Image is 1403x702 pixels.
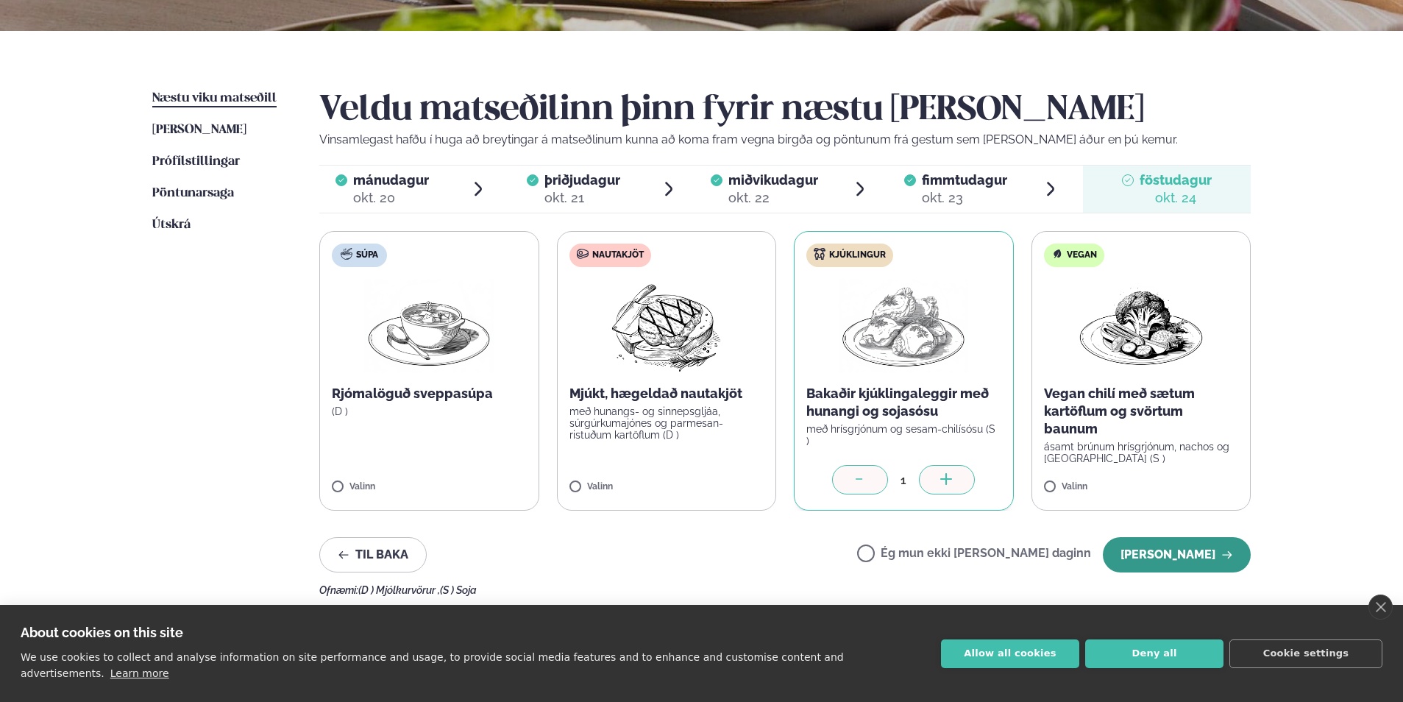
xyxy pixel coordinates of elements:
span: Pöntunarsaga [152,187,234,199]
img: Vegan.svg [1051,248,1063,260]
span: Kjúklingur [829,249,886,261]
button: Cookie settings [1229,639,1382,668]
img: Chicken-thighs.png [839,279,968,373]
div: 1 [888,472,919,489]
p: ásamt brúnum hrísgrjónum, nachos og [GEOGRAPHIC_DATA] (S ) [1044,441,1239,464]
a: [PERSON_NAME] [152,121,246,139]
div: okt. 24 [1140,189,1212,207]
p: Vinsamlegast hafðu í huga að breytingar á matseðlinum kunna að koma fram vegna birgða og pöntunum... [319,131,1251,149]
p: Bakaðir kjúklingaleggir með hunangi og sojasósu [806,385,1001,420]
span: mánudagur [353,172,429,188]
p: með hunangs- og sinnepsgljáa, súrgúrkumajónes og parmesan-ristuðum kartöflum (D ) [569,405,764,441]
img: Vegan.png [1076,279,1206,373]
span: föstudagur [1140,172,1212,188]
div: okt. 21 [544,189,620,207]
span: Súpa [356,249,378,261]
p: með hrísgrjónum og sesam-chilísósu (S ) [806,423,1001,447]
div: Ofnæmi: [319,584,1251,596]
button: Allow all cookies [941,639,1079,668]
span: fimmtudagur [922,172,1007,188]
span: [PERSON_NAME] [152,124,246,136]
button: Til baka [319,537,427,572]
img: soup.svg [341,248,352,260]
span: þriðjudagur [544,172,620,188]
div: okt. 23 [922,189,1007,207]
h2: Veldu matseðilinn þinn fyrir næstu [PERSON_NAME] [319,90,1251,131]
p: (D ) [332,405,527,417]
a: Næstu viku matseðill [152,90,277,107]
span: Næstu viku matseðill [152,92,277,104]
p: Vegan chilí með sætum kartöflum og svörtum baunum [1044,385,1239,438]
a: close [1368,595,1393,620]
p: Mjúkt, hægeldað nautakjöt [569,385,764,403]
span: miðvikudagur [728,172,818,188]
span: Prófílstillingar [152,155,240,168]
span: Nautakjöt [592,249,644,261]
img: Soup.png [364,279,494,373]
div: okt. 22 [728,189,818,207]
span: Útskrá [152,219,191,231]
strong: About cookies on this site [21,625,183,640]
p: Rjómalöguð sveppasúpa [332,385,527,403]
div: okt. 20 [353,189,429,207]
span: (D ) Mjólkurvörur , [358,584,440,596]
button: Deny all [1085,639,1223,668]
p: We use cookies to collect and analyse information on site performance and usage, to provide socia... [21,651,844,679]
a: Learn more [110,667,169,679]
a: Prófílstillingar [152,153,240,171]
img: beef.svg [577,248,589,260]
a: Pöntunarsaga [152,185,234,202]
span: (S ) Soja [440,584,477,596]
img: Beef-Meat.png [601,279,731,373]
img: chicken.svg [814,248,825,260]
a: Útskrá [152,216,191,234]
button: [PERSON_NAME] [1103,537,1251,572]
span: Vegan [1067,249,1097,261]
